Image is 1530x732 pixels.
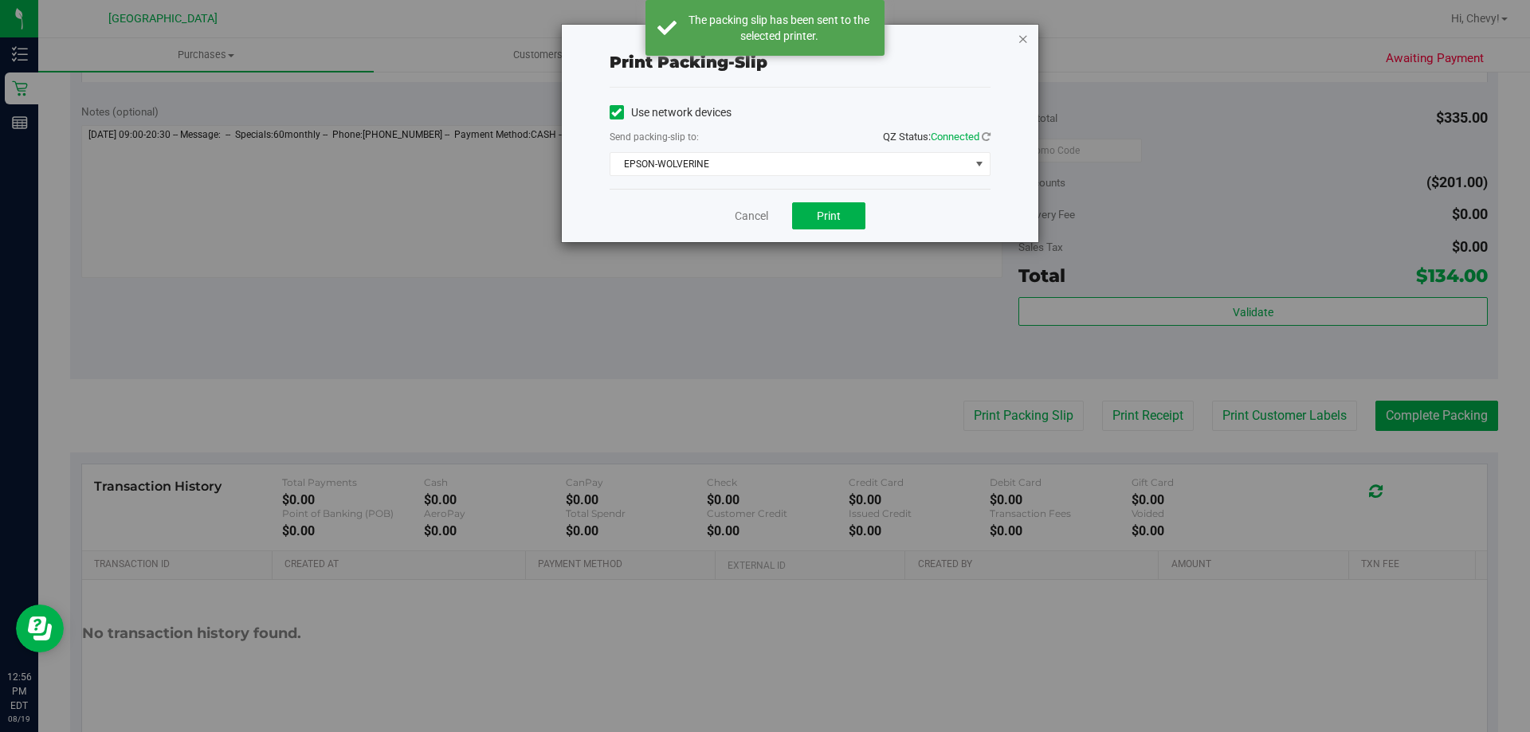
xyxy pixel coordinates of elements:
[685,12,873,44] div: The packing slip has been sent to the selected printer.
[610,104,732,121] label: Use network devices
[735,208,768,225] a: Cancel
[16,605,64,652] iframe: Resource center
[610,53,767,72] span: Print packing-slip
[817,209,841,222] span: Print
[610,130,699,144] label: Send packing-slip to:
[969,153,989,175] span: select
[931,131,979,143] span: Connected
[883,131,991,143] span: QZ Status:
[610,153,970,175] span: EPSON-WOLVERINE
[792,202,865,229] button: Print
